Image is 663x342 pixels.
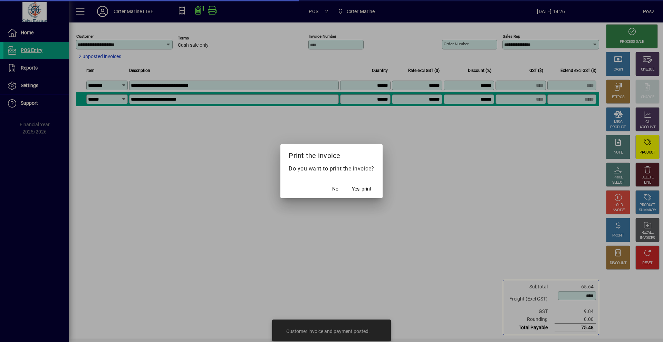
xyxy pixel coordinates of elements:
p: Do you want to print the invoice? [289,165,374,173]
span: Yes, print [352,185,372,193]
span: No [332,185,338,193]
h2: Print the invoice [280,144,383,164]
button: No [324,183,346,195]
button: Yes, print [349,183,374,195]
